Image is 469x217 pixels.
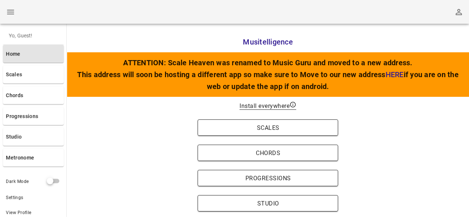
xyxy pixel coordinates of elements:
[205,124,330,131] span: Scales
[205,175,330,182] span: Progressions
[3,27,64,45] div: Yo, Guest!
[3,66,64,83] a: Scales
[243,37,293,46] span: Musitelligence
[198,195,338,211] button: Studio
[198,124,338,131] a: Scales
[386,70,404,79] a: HERE
[198,174,338,181] a: Progressions
[205,149,330,157] span: Chords
[205,200,330,207] span: Studio
[198,119,338,136] button: Scales
[198,145,338,161] button: Chords
[3,107,64,125] a: Progressions
[198,170,338,186] button: Progressions
[198,149,338,156] a: Chords
[3,86,64,104] a: Chords
[198,199,338,206] a: Studio
[3,149,64,167] a: Metronome
[3,45,64,63] a: Home
[240,102,296,110] span: Install everywhere
[67,52,469,97] div: ATTENTION: Scale Heaven was renamed to Music Guru and moved to a new address. This address will s...
[3,128,64,146] a: Studio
